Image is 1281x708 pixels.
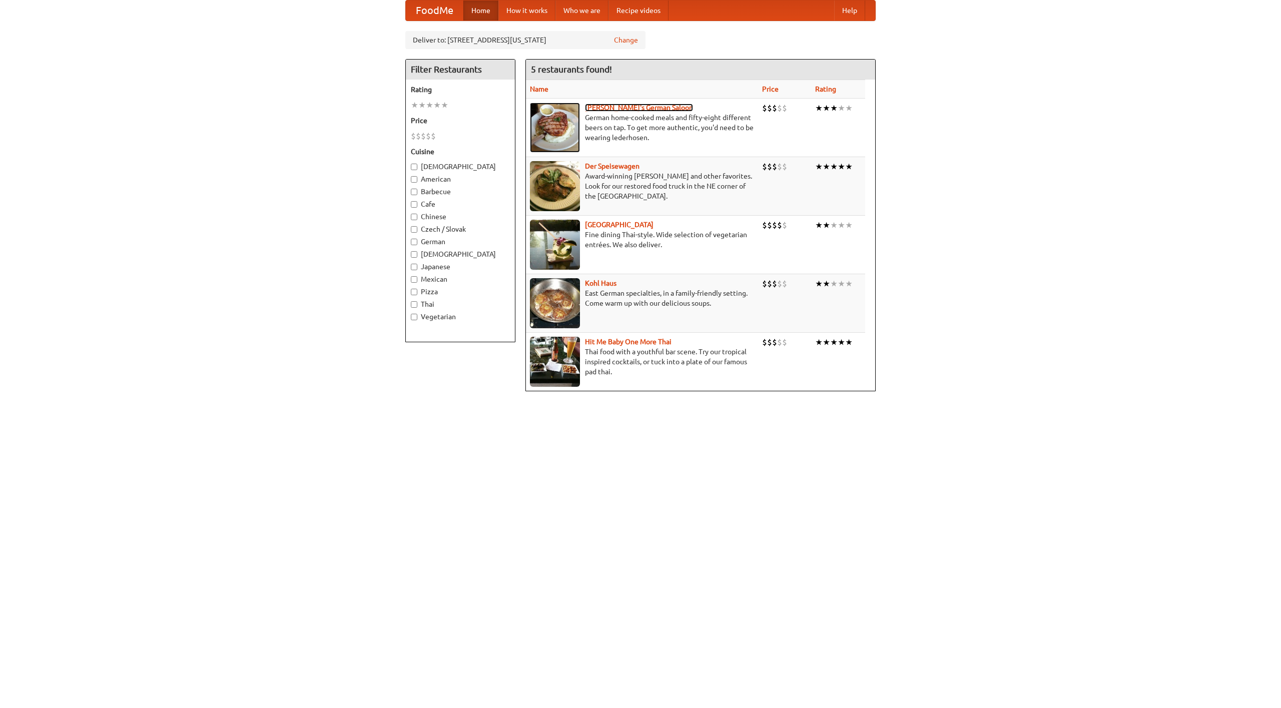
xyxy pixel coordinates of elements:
label: American [411,174,510,184]
label: Cafe [411,199,510,209]
h5: Price [411,116,510,126]
li: ★ [418,100,426,111]
p: Award-winning [PERSON_NAME] and other favorites. Look for our restored food truck in the NE corne... [530,171,754,201]
li: ★ [815,161,823,172]
li: $ [767,103,772,114]
p: East German specialties, in a family-friendly setting. Come warm up with our delicious soups. [530,288,754,308]
input: [DEMOGRAPHIC_DATA] [411,251,417,258]
input: American [411,176,417,183]
a: Hit Me Baby One More Thai [585,338,672,346]
li: $ [777,103,782,114]
a: Price [762,85,779,93]
li: $ [431,131,436,142]
input: Pizza [411,289,417,295]
p: Fine dining Thai-style. Wide selection of vegetarian entrées. We also deliver. [530,230,754,250]
li: $ [777,278,782,289]
label: [DEMOGRAPHIC_DATA] [411,162,510,172]
a: [GEOGRAPHIC_DATA] [585,221,654,229]
img: babythai.jpg [530,337,580,387]
h5: Cuisine [411,147,510,157]
li: ★ [838,103,845,114]
img: satay.jpg [530,220,580,270]
label: Chinese [411,212,510,222]
input: Czech / Slovak [411,226,417,233]
label: Mexican [411,274,510,284]
p: German home-cooked meals and fifty-eight different beers on tap. To get more authentic, you'd nee... [530,113,754,143]
li: ★ [823,278,830,289]
li: $ [772,103,777,114]
li: $ [777,220,782,231]
li: $ [767,220,772,231]
li: $ [772,337,777,348]
li: ★ [426,100,433,111]
a: Home [463,1,498,21]
li: $ [782,337,787,348]
input: Cafe [411,201,417,208]
li: ★ [838,161,845,172]
a: [PERSON_NAME]'s German Saloon [585,104,693,112]
label: Japanese [411,262,510,272]
li: $ [426,131,431,142]
li: $ [762,337,767,348]
label: Vegetarian [411,312,510,322]
li: ★ [830,337,838,348]
p: Thai food with a youthful bar scene. Try our tropical inspired cocktails, or tuck into a plate of... [530,347,754,377]
input: Japanese [411,264,417,270]
li: $ [777,161,782,172]
li: ★ [838,337,845,348]
div: Deliver to: [STREET_ADDRESS][US_STATE] [405,31,646,49]
img: esthers.jpg [530,103,580,153]
li: $ [772,220,777,231]
li: $ [782,220,787,231]
li: $ [416,131,421,142]
li: ★ [411,100,418,111]
li: ★ [830,220,838,231]
input: German [411,239,417,245]
li: ★ [823,161,830,172]
li: ★ [845,278,853,289]
a: Kohl Haus [585,279,616,287]
li: $ [767,278,772,289]
li: $ [762,103,767,114]
li: ★ [823,220,830,231]
label: Pizza [411,287,510,297]
a: Help [834,1,865,21]
label: Thai [411,299,510,309]
input: Vegetarian [411,314,417,320]
li: ★ [830,161,838,172]
li: ★ [433,100,441,111]
li: ★ [815,103,823,114]
a: FoodMe [406,1,463,21]
li: ★ [838,278,845,289]
h4: Filter Restaurants [406,60,515,80]
a: Der Speisewagen [585,162,639,170]
li: ★ [845,161,853,172]
input: Thai [411,301,417,308]
li: ★ [823,337,830,348]
li: ★ [845,337,853,348]
li: $ [421,131,426,142]
li: ★ [845,220,853,231]
li: ★ [441,100,448,111]
li: $ [772,278,777,289]
label: Czech / Slovak [411,224,510,234]
img: kohlhaus.jpg [530,278,580,328]
li: $ [782,161,787,172]
li: $ [762,161,767,172]
li: $ [762,220,767,231]
ng-pluralize: 5 restaurants found! [531,65,612,74]
li: $ [777,337,782,348]
li: $ [782,103,787,114]
li: ★ [830,103,838,114]
li: $ [767,337,772,348]
label: German [411,237,510,247]
li: ★ [815,337,823,348]
li: ★ [838,220,845,231]
input: Barbecue [411,189,417,195]
li: ★ [845,103,853,114]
